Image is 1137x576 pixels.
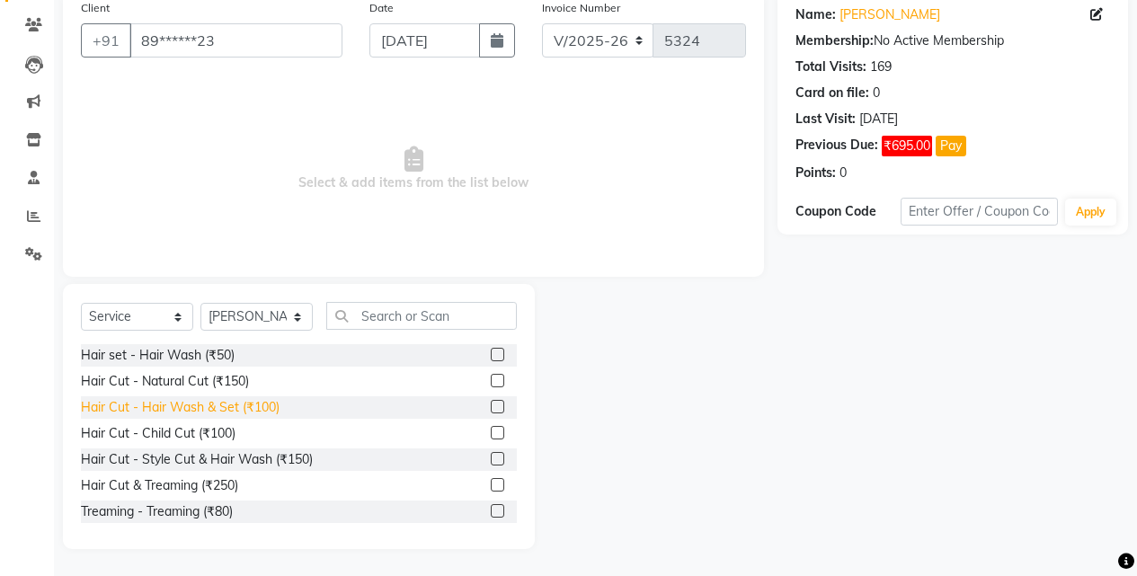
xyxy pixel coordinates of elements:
div: Coupon Code [795,202,901,221]
span: ₹695.00 [882,136,932,156]
div: 0 [839,164,847,182]
input: Search by Name/Mobile/Email/Code [129,23,342,58]
div: Hair Cut - Style Cut & Hair Wash (₹150) [81,450,313,469]
a: [PERSON_NAME] [839,5,940,24]
div: Total Visits: [795,58,866,76]
input: Enter Offer / Coupon Code [901,198,1058,226]
div: 0 [873,84,880,102]
div: 169 [870,58,892,76]
input: Search or Scan [326,302,517,330]
div: Hair Cut & Treaming (₹250) [81,476,238,495]
button: Apply [1065,199,1116,226]
div: Card on file: [795,84,869,102]
div: Hair set - Hair Wash (₹50) [81,346,235,365]
div: Name: [795,5,836,24]
button: +91 [81,23,131,58]
div: [DATE] [859,110,898,128]
div: Hair Cut - Child Cut (₹100) [81,424,235,443]
div: Membership: [795,31,874,50]
div: Previous Due: [795,136,878,156]
button: Pay [936,136,966,156]
div: No Active Membership [795,31,1110,50]
div: Treaming - Treaming (₹80) [81,502,233,521]
span: Select & add items from the list below [81,79,746,259]
div: Points: [795,164,836,182]
div: Hair Cut - Hair Wash & Set (₹100) [81,398,280,417]
div: Hair Cut - Natural Cut (₹150) [81,372,249,391]
div: Last Visit: [795,110,856,128]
